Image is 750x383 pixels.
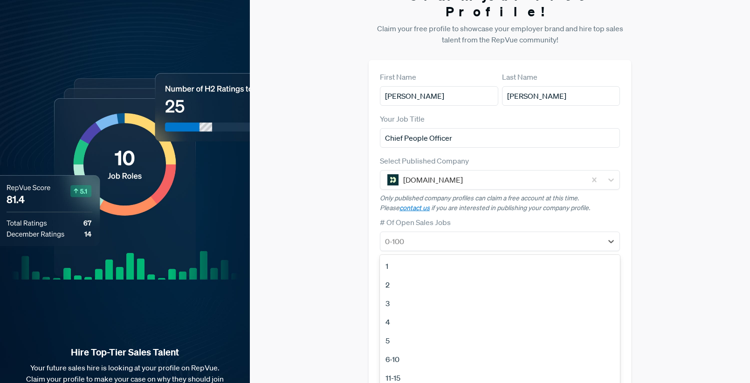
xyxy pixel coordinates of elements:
[380,275,620,294] div: 2
[369,23,631,45] p: Claim your free profile to showcase your employer brand and hire top sales talent from the RepVue...
[380,257,620,275] div: 1
[502,86,620,106] input: Last Name
[380,86,498,106] input: First Name
[380,113,425,124] label: Your Job Title
[380,155,469,166] label: Select Published Company
[380,193,620,213] p: Only published company profiles can claim a free account at this time. Please if you are interest...
[399,204,430,212] a: contact us
[380,71,416,82] label: First Name
[380,294,620,313] div: 3
[380,217,451,228] label: # Of Open Sales Jobs
[380,313,620,331] div: 4
[387,174,399,185] img: Customer.io
[380,128,620,148] input: Title
[380,350,620,369] div: 6-10
[502,71,537,82] label: Last Name
[380,331,620,350] div: 5
[15,346,235,358] strong: Hire Top-Tier Sales Talent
